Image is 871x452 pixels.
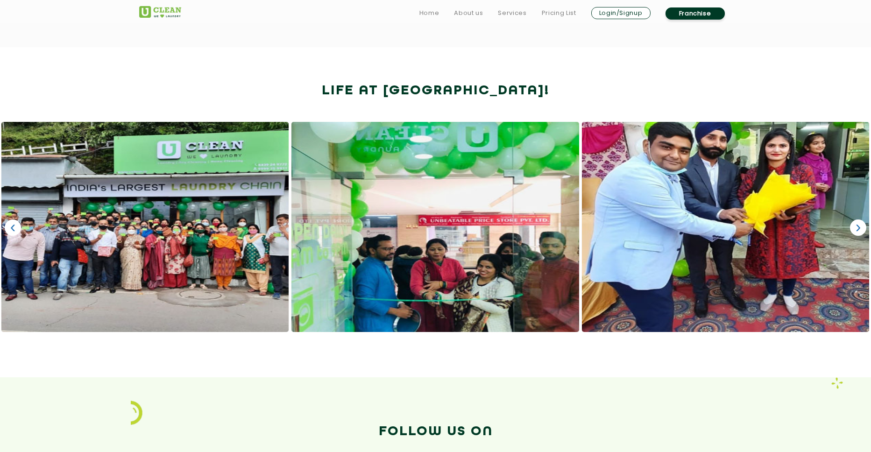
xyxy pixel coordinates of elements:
[419,7,439,19] a: Home
[454,7,483,19] a: About us
[139,6,181,18] img: UClean Laundry and Dry Cleaning
[831,377,843,389] img: icon_4.png
[666,7,725,20] a: Franchise
[591,7,651,19] a: Login/Signup
[542,7,576,19] a: Pricing List
[5,219,21,236] a: ‹
[850,219,866,236] a: ›
[139,421,732,443] h2: Follow us on
[498,7,526,19] a: Services
[139,80,732,102] h2: Life at [GEOGRAPHIC_DATA]!
[131,401,142,425] img: Dry cleaning services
